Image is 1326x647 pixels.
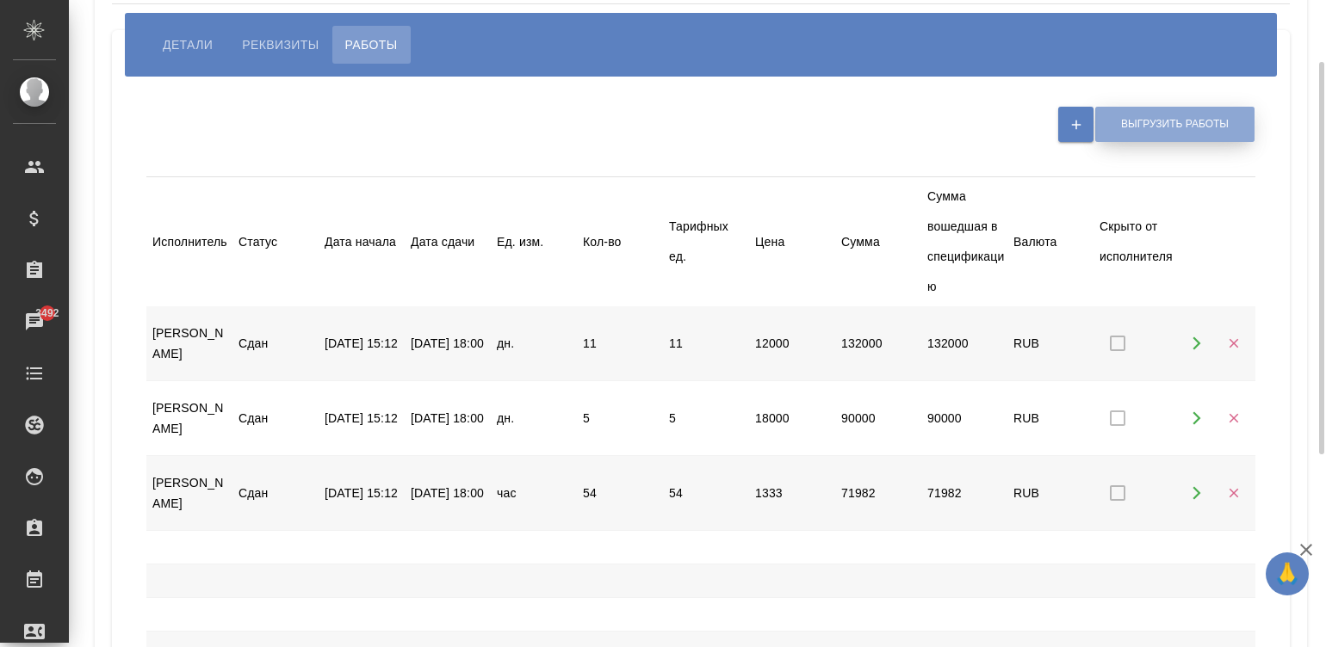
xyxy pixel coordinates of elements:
[923,327,1009,360] div: 132000
[755,227,833,257] div: Цена
[234,327,320,360] div: Сдан
[148,317,234,370] div: [PERSON_NAME]
[234,402,320,434] div: Сдан
[1179,326,1214,361] button: Открыть
[320,327,406,360] div: [DATE] 15:12
[406,402,493,434] div: [DATE] 18:00
[152,227,230,257] div: Исполнитель
[837,402,923,434] div: 90000
[841,227,919,257] div: Сумма
[579,402,665,434] div: 5
[4,300,65,343] a: 3492
[1179,476,1214,511] button: Открыть
[411,227,488,257] div: Дата сдачи
[579,477,665,509] div: 54
[665,477,751,509] div: 54
[1216,326,1251,361] button: Удалить
[751,327,837,360] div: 12000
[493,477,579,509] div: час
[163,34,213,55] span: Детали
[579,327,665,360] div: 11
[1095,107,1255,142] button: Выгрузить работы
[497,227,574,257] div: Ед. изм.
[837,477,923,509] div: 71982
[669,212,747,272] div: Тарифных ед.
[320,402,406,434] div: [DATE] 15:12
[923,402,1009,434] div: 90000
[751,477,837,509] div: 1333
[1009,402,1095,434] div: RUB
[1100,212,1177,272] div: Скрыто от исполнителя
[148,391,234,445] div: [PERSON_NAME]
[665,402,751,434] div: 5
[1009,477,1095,509] div: RUB
[242,34,319,55] span: Реквизиты
[1216,476,1251,511] button: Удалить
[1121,117,1229,132] span: Выгрузить работы
[493,327,579,360] div: дн.
[148,466,234,520] div: [PERSON_NAME]
[665,327,751,360] div: 11
[325,227,402,257] div: Дата начала
[923,477,1009,509] div: 71982
[345,34,398,55] span: Работы
[406,327,493,360] div: [DATE] 18:00
[234,477,320,509] div: Сдан
[25,305,69,322] span: 3492
[751,402,837,434] div: 18000
[583,227,660,257] div: Кол-во
[1179,401,1214,436] button: Открыть
[1013,227,1091,257] div: Валюта
[239,227,316,257] div: Статус
[406,477,493,509] div: [DATE] 18:00
[927,182,1005,302] div: Сумма вошедшая в спецификацию
[320,477,406,509] div: [DATE] 15:12
[493,402,579,434] div: дн.
[1216,401,1251,436] button: Удалить
[1273,556,1302,592] span: 🙏
[1266,552,1309,595] button: 🙏
[1009,327,1095,360] div: RUB
[837,327,923,360] div: 132000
